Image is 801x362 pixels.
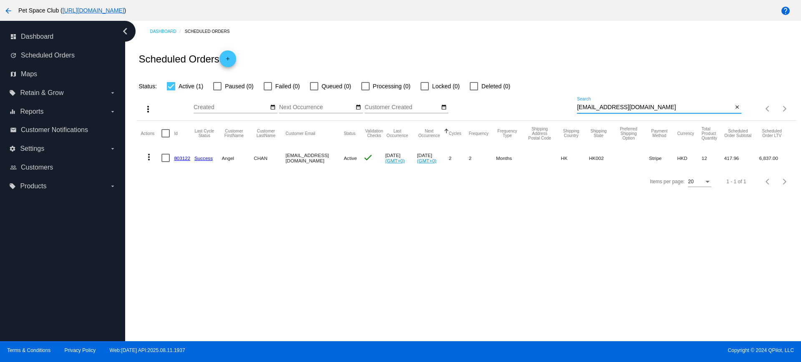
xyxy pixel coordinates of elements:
[10,71,17,77] i: map
[110,347,185,353] a: Web:[DATE] API:2025.08.11.1937
[20,89,63,97] span: Retain & Grow
[9,90,16,96] i: local_offer
[449,131,461,136] button: Change sorting for Cycles
[734,104,740,111] mat-icon: close
[344,131,355,136] button: Change sorting for Status
[254,129,278,138] button: Change sorting for CustomerLastName
[20,145,44,152] span: Settings
[185,25,237,38] a: Scheduled Orders
[10,49,116,62] a: update Scheduled Orders
[561,146,589,170] mat-cell: HK
[10,52,17,59] i: update
[143,104,153,114] mat-icon: more_vert
[109,183,116,190] i: arrow_drop_down
[10,67,116,81] a: map Maps
[139,83,157,90] span: Status:
[781,6,791,16] mat-icon: help
[726,179,746,185] div: 1 - 1 of 1
[7,347,50,353] a: Terms & Conditions
[10,161,116,174] a: people_outline Customers
[18,7,126,14] span: Pet Space Club ( )
[702,146,724,170] mat-cell: 12
[677,146,702,170] mat-cell: HKD
[469,146,496,170] mat-cell: 2
[417,146,449,170] mat-cell: [DATE]
[21,33,53,40] span: Dashboard
[21,164,53,171] span: Customers
[286,131,315,136] button: Change sorting for CustomerEmail
[759,129,785,138] button: Change sorting for LifetimeValue
[174,131,177,136] button: Change sorting for Id
[179,81,203,91] span: Active (1)
[481,81,510,91] span: Deleted (0)
[363,152,373,162] mat-icon: check
[616,127,642,140] button: Change sorting for PreferredShippingOption
[10,123,116,137] a: email Customer Notifications
[561,129,581,138] button: Change sorting for ShippingCountry
[223,56,233,66] mat-icon: add
[776,100,793,117] button: Next page
[760,100,776,117] button: Previous page
[279,104,354,111] input: Next Occurrence
[589,129,608,138] button: Change sorting for ShippingState
[222,146,254,170] mat-cell: Angel
[141,121,161,146] mat-header-cell: Actions
[9,108,16,115] i: equalizer
[496,146,526,170] mat-cell: Months
[776,173,793,190] button: Next page
[118,25,132,38] i: chevron_left
[10,33,17,40] i: dashboard
[21,70,37,78] span: Maps
[408,347,794,353] span: Copyright © 2024 QPilot, LLC
[174,155,190,161] a: 803122
[677,131,694,136] button: Change sorting for CurrencyIso
[20,108,43,115] span: Reports
[385,129,409,138] button: Change sorting for LastOccurrenceUtc
[441,104,447,111] mat-icon: date_range
[759,146,792,170] mat-cell: 6,837.00
[21,52,75,59] span: Scheduled Orders
[254,146,285,170] mat-cell: CHAN
[322,81,351,91] span: Queued (0)
[144,152,154,162] mat-icon: more_vert
[270,104,276,111] mat-icon: date_range
[355,104,361,111] mat-icon: date_range
[109,145,116,152] i: arrow_drop_down
[417,158,437,163] a: (GMT+0)
[109,90,116,96] i: arrow_drop_down
[10,127,17,133] i: email
[432,81,460,91] span: Locked (0)
[139,50,236,67] h2: Scheduled Orders
[688,179,693,185] span: 20
[724,129,752,138] button: Change sorting for Subtotal
[760,173,776,190] button: Previous page
[649,146,677,170] mat-cell: Stripe
[150,25,185,38] a: Dashboard
[3,6,13,16] mat-icon: arrow_back
[286,146,344,170] mat-cell: [EMAIL_ADDRESS][DOMAIN_NAME]
[577,104,733,111] input: Search
[194,104,269,111] input: Created
[10,30,116,43] a: dashboard Dashboard
[65,347,96,353] a: Privacy Policy
[589,146,616,170] mat-cell: HK002
[9,145,16,152] i: settings
[724,146,759,170] mat-cell: 417.96
[496,129,519,138] button: Change sorting for FrequencyType
[702,121,724,146] mat-header-cell: Total Product Quantity
[385,146,417,170] mat-cell: [DATE]
[344,155,357,161] span: Active
[194,129,214,138] button: Change sorting for LastProcessingCycleId
[365,104,440,111] input: Customer Created
[63,7,124,14] a: [URL][DOMAIN_NAME]
[688,179,711,185] mat-select: Items per page:
[385,158,405,163] a: (GMT+0)
[650,179,685,185] div: Items per page:
[373,81,411,91] span: Processing (0)
[733,103,741,112] button: Clear
[225,81,253,91] span: Paused (0)
[449,146,469,170] mat-cell: 2
[222,129,247,138] button: Change sorting for CustomerFirstName
[109,108,116,115] i: arrow_drop_down
[275,81,300,91] span: Failed (0)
